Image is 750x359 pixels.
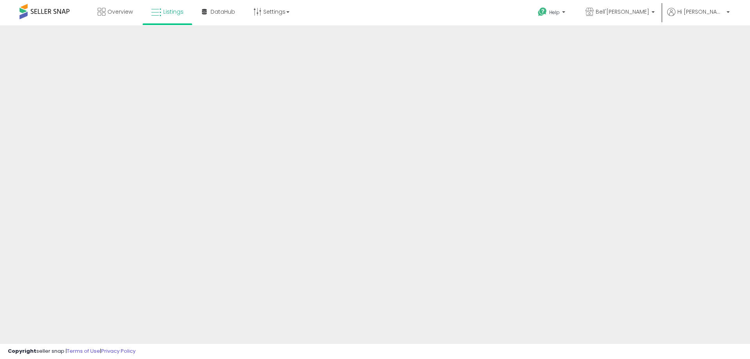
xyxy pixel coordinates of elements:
[67,347,100,355] a: Terms of Use
[163,8,184,16] span: Listings
[537,7,547,17] i: Get Help
[677,8,724,16] span: Hi [PERSON_NAME]
[667,8,730,25] a: Hi [PERSON_NAME]
[8,348,136,355] div: seller snap | |
[101,347,136,355] a: Privacy Policy
[532,1,573,25] a: Help
[211,8,235,16] span: DataHub
[596,8,649,16] span: Bell'[PERSON_NAME]
[8,347,36,355] strong: Copyright
[107,8,133,16] span: Overview
[549,9,560,16] span: Help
